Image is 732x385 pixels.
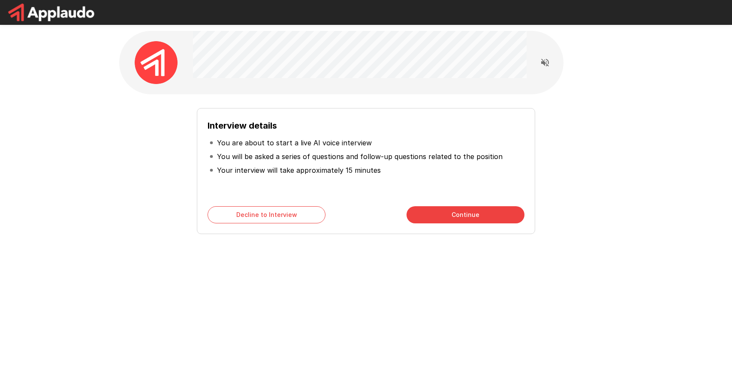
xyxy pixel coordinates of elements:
[407,206,524,223] button: Continue
[208,120,277,131] b: Interview details
[135,41,178,84] img: applaudo_avatar.png
[208,206,325,223] button: Decline to Interview
[217,138,372,148] p: You are about to start a live AI voice interview
[536,54,554,71] button: Read questions aloud
[217,165,381,175] p: Your interview will take approximately 15 minutes
[217,151,503,162] p: You will be asked a series of questions and follow-up questions related to the position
